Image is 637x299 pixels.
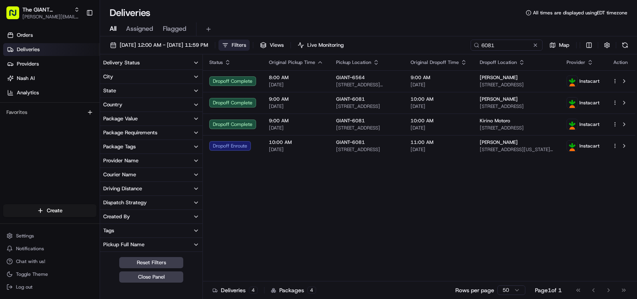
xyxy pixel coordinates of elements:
span: Log out [16,284,32,290]
button: Courier Name [100,168,202,181]
span: Nash AI [17,75,35,82]
button: The GIANT Company [22,6,71,14]
span: Assigned [126,24,153,34]
button: State [100,84,202,98]
div: Country [103,101,122,108]
a: Nash AI [3,72,100,85]
button: Tags [100,224,202,237]
span: [STREET_ADDRESS] [480,125,554,131]
span: [STREET_ADDRESS] [480,82,554,88]
span: [PERSON_NAME] [480,139,518,146]
button: Views [256,40,287,51]
button: Pickup Full Name [100,238,202,251]
span: 8:00 AM [269,74,323,81]
span: Instacart [579,100,599,106]
img: profile_instacart_ahold_partner.png [567,141,577,151]
div: Dispatch Strategy [103,199,147,206]
button: Package Value [100,112,202,126]
div: Pickup Full Name [103,241,144,248]
span: [DATE] [411,146,467,153]
span: Instacart [579,78,599,84]
span: GIANT-6564 [336,74,365,81]
span: Orders [17,32,33,39]
div: Favorites [3,106,96,119]
button: Reset Filters [119,257,183,268]
span: [STREET_ADDRESS] [480,103,554,110]
span: Pickup Location [336,59,371,66]
span: 9:00 AM [269,118,323,124]
span: Live Monitoring [307,42,344,49]
div: Action [612,59,629,66]
span: Views [270,42,284,49]
button: Notifications [3,243,96,254]
span: Analytics [17,89,39,96]
span: [DATE] [269,146,323,153]
span: Map [559,42,569,49]
img: profile_instacart_ahold_partner.png [567,98,577,108]
span: Provider [567,59,585,66]
span: Deliveries [17,46,40,53]
span: [DATE] [269,82,323,88]
span: GIANT-6081 [336,139,365,146]
span: All times are displayed using EDT timezone [533,10,627,16]
span: Original Pickup Time [269,59,315,66]
button: Created By [100,210,202,223]
button: Map [546,40,573,51]
span: 10:00 AM [411,96,467,102]
button: Refresh [619,40,631,51]
a: Analytics [3,86,100,99]
button: Toggle Theme [3,269,96,280]
span: Status [209,59,223,66]
span: GIANT-6081 [336,96,365,102]
span: [STREET_ADDRESS] [336,125,398,131]
button: Package Requirements [100,126,202,140]
div: Packages [271,286,316,294]
span: All [110,24,116,34]
div: Package Tags [103,143,136,150]
a: Deliveries [3,43,100,56]
span: 9:00 AM [269,96,323,102]
div: Deliveries [212,286,258,294]
span: [DATE] [411,125,467,131]
span: Chat with us! [16,258,45,265]
button: Create [3,204,96,217]
span: Dropoff Location [480,59,517,66]
span: 9:00 AM [411,74,467,81]
span: GIANT-6081 [336,118,365,124]
input: Type to search [471,40,543,51]
span: [DATE] [411,82,467,88]
button: Provider Name [100,154,202,167]
div: Tags [103,227,114,234]
button: Log out [3,281,96,293]
span: Filters [232,42,246,49]
span: Notifications [16,245,44,252]
div: Package Value [103,115,138,122]
span: [STREET_ADDRESS][PERSON_NAME] [336,82,398,88]
div: Created By [103,213,130,220]
div: 4 [307,287,316,294]
button: Package Tags [100,140,202,153]
span: Providers [17,60,39,68]
span: [DATE] 12:00 AM - [DATE] 11:59 PM [120,42,208,49]
span: Original Dropoff Time [411,59,459,66]
span: [DATE] [269,103,323,110]
button: Driving Distance [100,182,202,195]
span: 10:00 AM [269,139,323,146]
div: State [103,87,116,94]
button: [PERSON_NAME][EMAIL_ADDRESS][PERSON_NAME][DOMAIN_NAME] [22,14,80,20]
span: [STREET_ADDRESS][US_STATE][PERSON_NAME] [480,146,554,153]
button: Close Panel [119,271,183,283]
span: [STREET_ADDRESS] [336,103,398,110]
button: Filters [218,40,250,51]
button: Live Monitoring [294,40,347,51]
button: The GIANT Company[PERSON_NAME][EMAIL_ADDRESS][PERSON_NAME][DOMAIN_NAME] [3,3,83,22]
button: Settings [3,230,96,241]
div: Page 1 of 1 [535,286,562,294]
div: 4 [249,287,258,294]
div: Driving Distance [103,185,142,192]
span: [DATE] [411,103,467,110]
span: Create [47,207,62,214]
div: Courier Name [103,171,136,178]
